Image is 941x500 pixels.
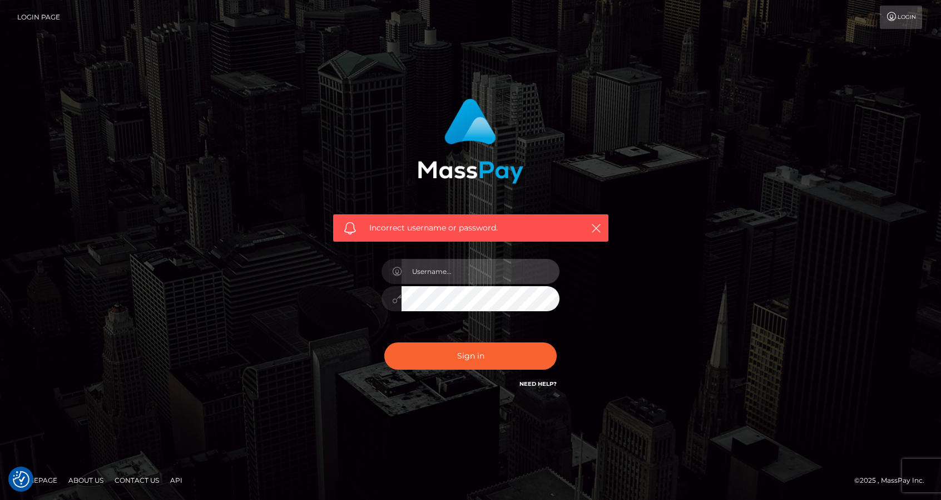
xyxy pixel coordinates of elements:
a: Homepage [12,472,62,489]
button: Consent Preferences [13,471,29,488]
a: API [166,472,187,489]
a: Contact Us [110,472,164,489]
a: Login [880,6,922,29]
img: Revisit consent button [13,471,29,488]
button: Sign in [384,342,557,370]
div: © 2025 , MassPay Inc. [854,474,933,487]
img: MassPay Login [418,99,523,184]
a: Login Page [17,6,60,29]
a: About Us [64,472,108,489]
input: Username... [402,259,559,284]
a: Need Help? [519,380,557,388]
span: Incorrect username or password. [369,222,572,234]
